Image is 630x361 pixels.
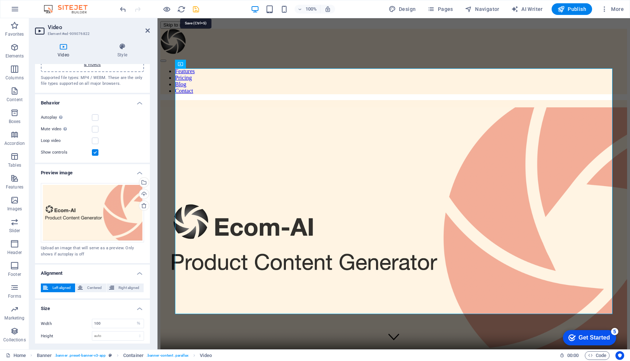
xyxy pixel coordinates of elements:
p: Columns [5,75,24,81]
label: Loop video [41,136,92,145]
h4: Alignment [35,265,150,278]
span: Drag files here, click to choose files or [47,49,138,67]
button: Pages [424,3,456,15]
p: Images [7,206,22,212]
span: Centered [85,283,104,292]
h2: Video [48,24,150,31]
a: Click to cancel selection. Double-click to open Pages [6,351,26,360]
h4: Style [95,43,150,58]
div: Supported file types: MP4 / WEBM. These are the only file types supported on all major browsers. [41,75,144,87]
h3: Element #ed-909076822 [48,31,135,37]
h4: Behavior [35,94,150,107]
p: Slider [9,228,20,234]
button: undo [118,5,127,13]
p: Favorites [5,31,24,37]
button: save [191,5,200,13]
button: Skip to main content [3,3,53,11]
p: Collections [3,337,26,343]
button: Usercentrics [615,351,624,360]
label: Autoplay [41,113,92,122]
i: Reload page [177,5,186,13]
p: Boxes [9,119,21,124]
button: Code [585,351,610,360]
h4: Video [35,43,95,58]
p: Content [7,97,23,103]
label: Mute video [41,125,92,134]
p: Elements [5,53,24,59]
span: Code [588,351,606,360]
div: 5 [54,1,61,9]
div: Upload an image that will serve as a preview. Only shows if autoplay is off [41,245,144,257]
span: AI Writer [511,5,543,13]
span: . banner-content .parallax [147,351,188,360]
button: reload [177,5,186,13]
button: Publish [552,3,592,15]
p: Header [7,250,22,255]
label: Show controls [41,148,92,157]
span: 00 00 [567,351,579,360]
span: Left aligned [50,283,73,292]
span: Click to select. Double-click to edit [37,351,52,360]
button: Left aligned [41,283,75,292]
nav: breadcrumb [37,351,212,360]
button: Design [386,3,419,15]
button: Centered [75,283,106,292]
i: On resize automatically adjust zoom level to fit chosen device. [324,6,331,12]
p: Marketing [4,315,24,321]
p: Features [6,184,23,190]
span: Pages [427,5,453,13]
i: This element is a customizable preset [109,353,112,357]
label: Height [41,334,92,338]
span: Publish [557,5,586,13]
div: Get Started [22,8,53,15]
h4: Preview image [35,164,150,177]
p: Footer [8,271,21,277]
p: Forms [8,293,21,299]
span: Navigator [465,5,499,13]
button: Right aligned [107,283,144,292]
h6: Session time [560,351,579,360]
a: select files from Files or our free stock photos & videos [47,55,138,67]
div: Design (Ctrl+Alt+Y) [386,3,419,15]
span: Design [389,5,416,13]
button: More [598,3,627,15]
span: : [572,353,573,358]
button: 100% [295,5,320,13]
label: Width [41,322,92,326]
button: Navigator [462,3,502,15]
span: Right aligned [116,283,141,292]
span: Click to select. Double-click to edit [200,351,211,360]
p: Tables [8,162,21,168]
p: Accordion [4,140,25,146]
span: More [601,5,624,13]
h6: 100% [306,5,317,13]
span: . banner .preset-banner-v3-app [55,351,106,360]
div: ecomai-video-thumbnail-94IGm2O75oPIzPfj2TgHwA.png [41,183,144,243]
div: Get Started 5 items remaining, 0% complete [6,4,59,19]
img: Editor Logo [42,5,97,13]
span: Click to select. Double-click to edit [123,351,144,360]
button: AI Writer [508,3,546,15]
i: Undo: Change video (Ctrl+Z) [119,5,127,13]
h4: Size [35,300,150,313]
